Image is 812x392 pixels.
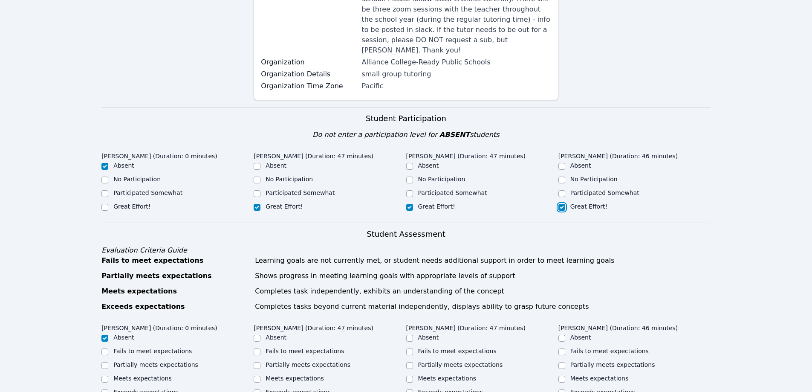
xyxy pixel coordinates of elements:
[418,361,503,368] label: Partially meets expectations
[101,271,250,281] div: Partially meets expectations
[418,176,465,183] label: No Participation
[570,375,629,382] label: Meets expectations
[101,228,711,240] h3: Student Assessment
[570,334,591,341] label: Absent
[101,302,250,312] div: Exceeds expectations
[254,148,373,161] legend: [PERSON_NAME] (Duration: 47 minutes)
[101,320,217,333] legend: [PERSON_NAME] (Duration: 0 minutes)
[113,189,182,196] label: Participated Somewhat
[570,203,607,210] label: Great Effort!
[101,130,711,140] div: Do not enter a participation level for students
[266,176,313,183] label: No Participation
[261,57,356,67] label: Organization
[406,320,526,333] legend: [PERSON_NAME] (Duration: 47 minutes)
[406,148,526,161] legend: [PERSON_NAME] (Duration: 47 minutes)
[418,334,439,341] label: Absent
[266,334,286,341] label: Absent
[418,348,497,354] label: Fails to meet expectations
[266,361,350,368] label: Partially meets expectations
[113,375,172,382] label: Meets expectations
[113,361,198,368] label: Partially meets expectations
[570,176,618,183] label: No Participation
[261,81,356,91] label: Organization Time Zone
[418,162,439,169] label: Absent
[113,203,150,210] label: Great Effort!
[570,189,639,196] label: Participated Somewhat
[361,69,551,79] div: small group tutoring
[101,148,217,161] legend: [PERSON_NAME] (Duration: 0 minutes)
[255,256,711,266] div: Learning goals are not currently met, or student needs additional support in order to meet learni...
[101,256,250,266] div: Fails to meet expectations
[570,348,649,354] label: Fails to meet expectations
[439,131,470,139] span: ABSENT
[255,286,711,296] div: Completes task independently, exhibits an understanding of the concept
[261,69,356,79] label: Organization Details
[570,162,591,169] label: Absent
[558,148,678,161] legend: [PERSON_NAME] (Duration: 46 minutes)
[361,57,551,67] div: Alliance College-Ready Public Schools
[255,302,711,312] div: Completes tasks beyond current material independently, displays ability to grasp future concepts
[101,286,250,296] div: Meets expectations
[113,162,134,169] label: Absent
[113,348,192,354] label: Fails to meet expectations
[418,203,455,210] label: Great Effort!
[255,271,711,281] div: Shows progress in meeting learning goals with appropriate levels of support
[418,189,487,196] label: Participated Somewhat
[266,203,303,210] label: Great Effort!
[570,361,655,368] label: Partially meets expectations
[101,245,711,256] div: Evaluation Criteria Guide
[558,320,678,333] legend: [PERSON_NAME] (Duration: 46 minutes)
[254,320,373,333] legend: [PERSON_NAME] (Duration: 47 minutes)
[418,375,477,382] label: Meets expectations
[361,81,551,91] div: Pacific
[101,113,711,125] h3: Student Participation
[266,162,286,169] label: Absent
[113,334,134,341] label: Absent
[113,176,161,183] label: No Participation
[266,189,335,196] label: Participated Somewhat
[266,375,324,382] label: Meets expectations
[266,348,344,354] label: Fails to meet expectations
